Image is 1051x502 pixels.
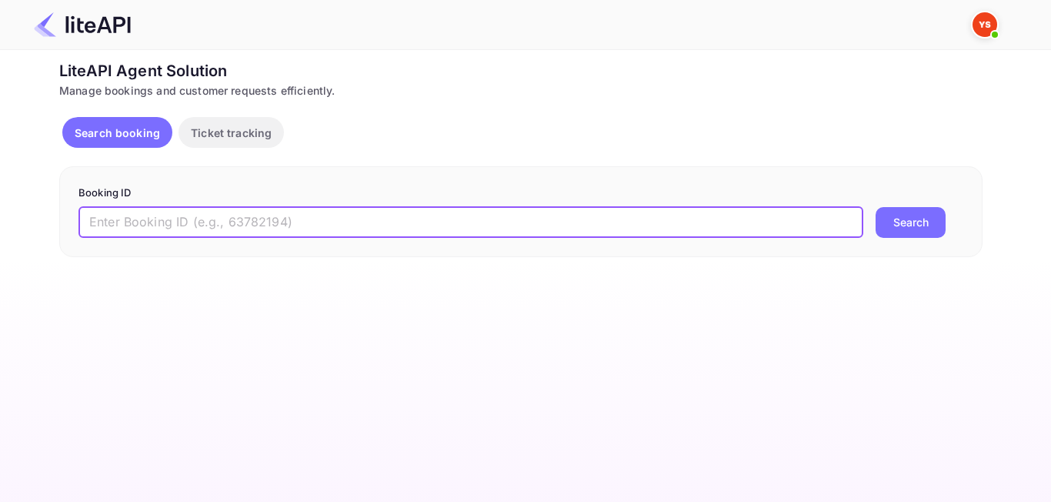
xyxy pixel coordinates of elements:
p: Search booking [75,125,160,141]
button: Search [876,207,946,238]
img: Yandex Support [973,12,997,37]
p: Ticket tracking [191,125,272,141]
div: Manage bookings and customer requests efficiently. [59,82,983,99]
p: Booking ID [78,186,963,201]
input: Enter Booking ID (e.g., 63782194) [78,207,863,238]
div: LiteAPI Agent Solution [59,59,983,82]
img: LiteAPI Logo [34,12,131,37]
